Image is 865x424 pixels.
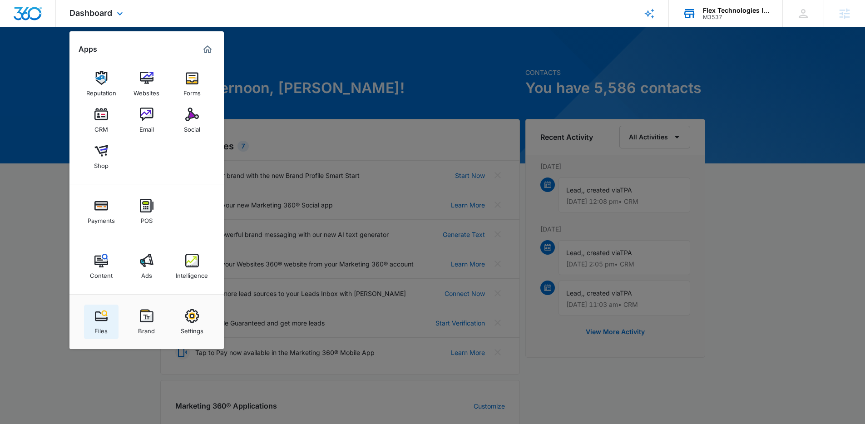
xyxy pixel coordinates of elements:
[175,67,209,101] a: Forms
[141,212,153,224] div: POS
[94,121,108,133] div: CRM
[84,139,119,174] a: Shop
[88,212,115,224] div: Payments
[84,194,119,229] a: Payments
[200,42,215,57] a: Marketing 360® Dashboard
[138,323,155,335] div: Brand
[94,323,108,335] div: Files
[176,267,208,279] div: Intelligence
[175,103,209,138] a: Social
[141,267,152,279] div: Ads
[129,194,164,229] a: POS
[84,249,119,284] a: Content
[129,67,164,101] a: Websites
[129,103,164,138] a: Email
[84,305,119,339] a: Files
[181,323,203,335] div: Settings
[129,249,164,284] a: Ads
[129,305,164,339] a: Brand
[86,85,116,97] div: Reputation
[703,14,769,20] div: account id
[183,85,201,97] div: Forms
[69,8,112,18] span: Dashboard
[175,249,209,284] a: Intelligence
[184,121,200,133] div: Social
[84,103,119,138] a: CRM
[79,45,97,54] h2: Apps
[90,267,113,279] div: Content
[175,305,209,339] a: Settings
[84,67,119,101] a: Reputation
[703,7,769,14] div: account name
[94,158,109,169] div: Shop
[133,85,159,97] div: Websites
[139,121,154,133] div: Email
